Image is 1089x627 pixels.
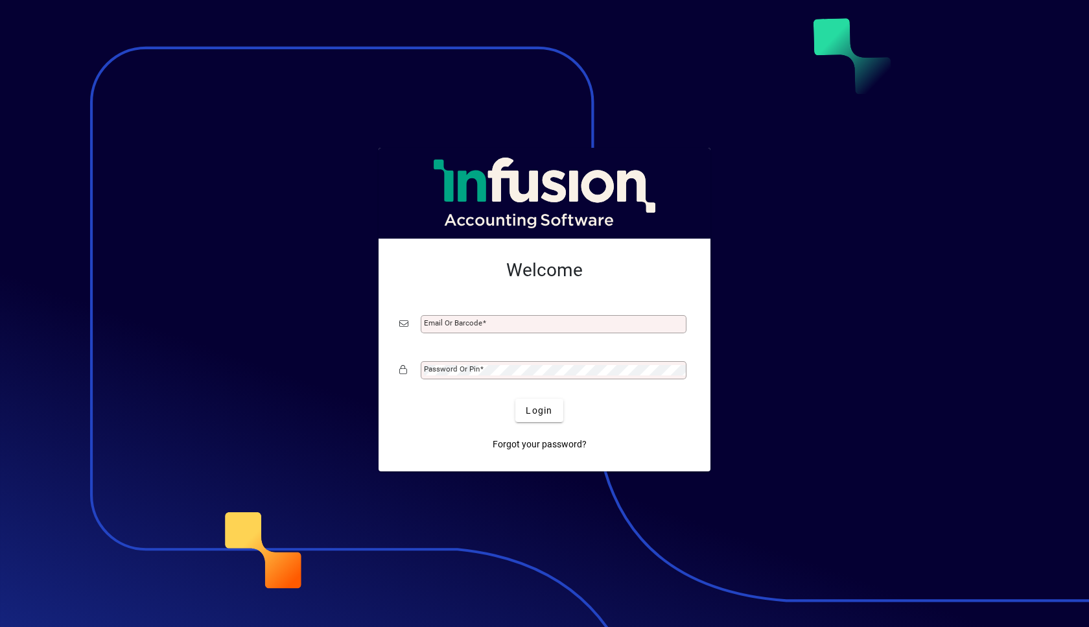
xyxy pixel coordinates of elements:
a: Forgot your password? [487,432,592,456]
mat-label: Password or Pin [424,364,480,373]
mat-label: Email or Barcode [424,318,482,327]
button: Login [515,399,563,422]
span: Forgot your password? [493,438,587,451]
span: Login [526,404,552,418]
h2: Welcome [399,259,690,281]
